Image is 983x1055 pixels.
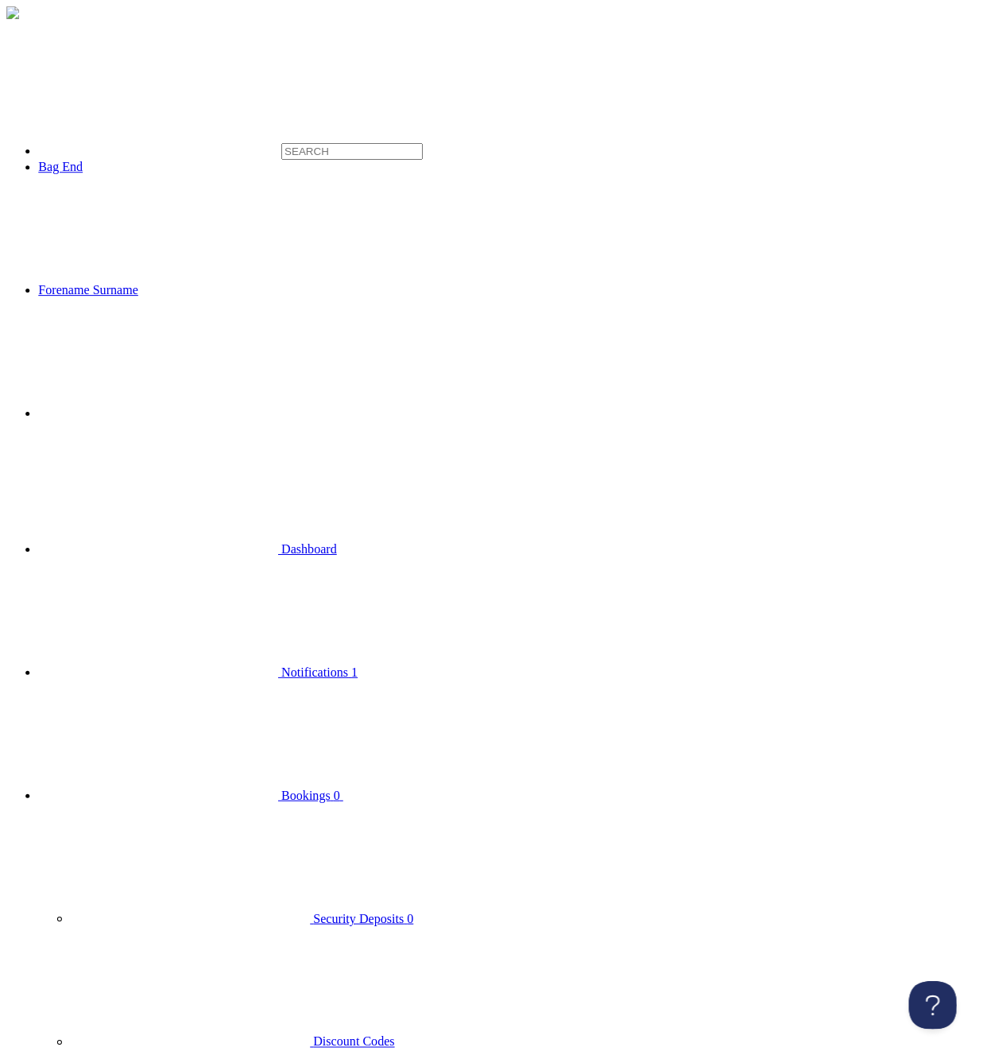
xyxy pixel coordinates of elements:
span: Bookings [280,784,328,797]
span: 1 [350,661,356,675]
a: Bookings 0 [38,784,579,797]
span: 0 [331,784,338,797]
a: Bag End [38,159,83,173]
a: Forename Surname [38,281,376,295]
a: Dashboard [38,539,335,553]
a: Notifications 1 [38,661,356,675]
span: 0 [404,906,411,920]
span: Discount Codes [312,1029,393,1042]
span: Security Deposits [312,906,401,920]
a: Discount Codes [70,1029,393,1042]
iframe: Toggle Customer Support [904,975,951,1023]
span: Dashboard [280,539,335,553]
span: Notifications [280,661,346,675]
a: Security Deposits 0 [70,906,411,920]
img: menu-toggle-4520fedd754c2a8bde71ea2914dd820b131290c2d9d837ca924f0cce6f9668d0.png [6,6,19,19]
input: SEARCH [280,142,420,159]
